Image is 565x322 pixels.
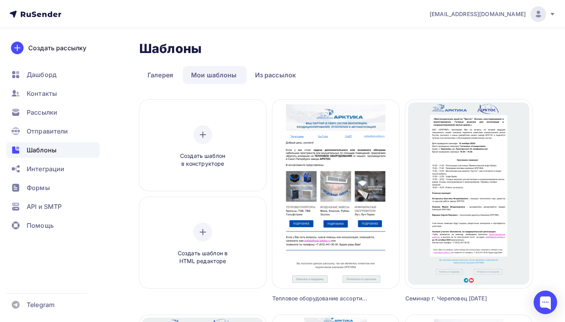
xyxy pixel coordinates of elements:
[430,10,526,18] span: [EMAIL_ADDRESS][DOMAIN_NAME]
[27,70,56,79] span: Дашборд
[166,152,240,168] span: Создать шаблон в конструкторе
[6,123,100,139] a: Отправители
[27,300,55,309] span: Telegram
[6,104,100,120] a: Рассылки
[27,89,57,98] span: Контакты
[27,108,57,117] span: Рассылки
[6,180,100,196] a: Формы
[27,183,50,192] span: Формы
[6,142,100,158] a: Шаблоны
[27,145,56,155] span: Шаблоны
[166,249,240,265] span: Создать шаблон в HTML редакторе
[139,41,202,57] h2: Шаблоны
[183,66,245,84] a: Мои шаблоны
[247,66,304,84] a: Из рассылок
[139,66,181,84] a: Галерея
[28,43,86,53] div: Создать рассылку
[6,86,100,101] a: Контакты
[27,126,68,136] span: Отправители
[272,295,367,302] div: Тепловое оборудование ассортимент
[27,164,64,174] span: Интеграции
[27,221,54,230] span: Помощь
[27,202,62,211] span: API и SMTP
[405,295,500,302] div: Семинар г. Череповец [DATE]
[6,67,100,82] a: Дашборд
[430,6,556,22] a: [EMAIL_ADDRESS][DOMAIN_NAME]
